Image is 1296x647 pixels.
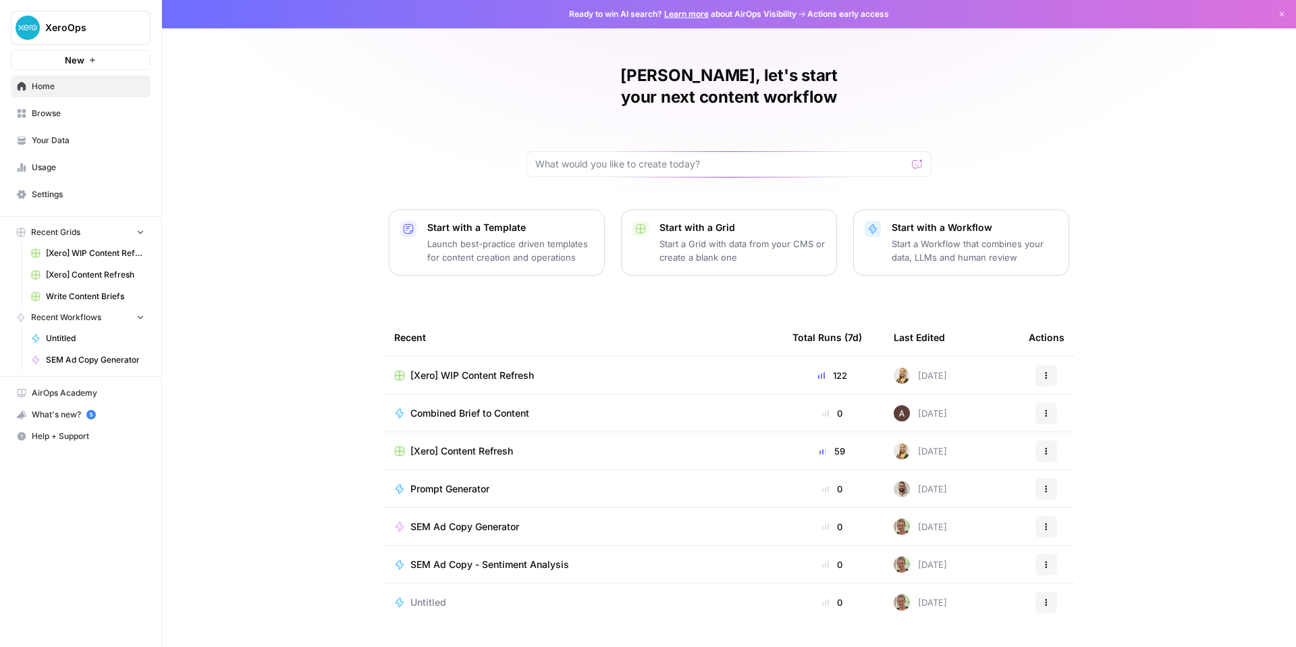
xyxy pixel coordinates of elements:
img: ygsh7oolkwauxdw54hskm6m165th [894,443,910,459]
button: New [11,50,151,70]
span: SEM Ad Copy Generator [410,520,519,534]
p: Launch best-practice driven templates for content creation and operations [427,237,593,264]
div: Last Edited [894,319,945,356]
span: AirOps Academy [32,387,144,399]
img: XeroOps Logo [16,16,40,40]
button: Start with a GridStart a Grid with data from your CMS or create a blank one [621,209,837,276]
div: Recent [394,319,771,356]
span: XeroOps [45,21,127,34]
img: ygsh7oolkwauxdw54hskm6m165th [894,367,910,384]
button: Recent Grids [11,222,151,242]
span: Your Data [32,134,144,147]
a: [Xero] WIP Content Refresh [394,369,771,382]
button: What's new? 5 [11,404,151,425]
span: Untitled [46,332,144,344]
span: Home [32,80,144,93]
div: 0 [792,596,872,609]
a: Home [11,76,151,97]
div: Actions [1029,319,1064,356]
img: zb84x8s0occuvl3br2ttumd0rm88 [894,481,910,497]
a: [Xero] Content Refresh [394,444,771,458]
div: [DATE] [894,367,947,384]
div: [DATE] [894,443,947,459]
span: Help + Support [32,430,144,442]
span: Usage [32,161,144,174]
div: 122 [792,369,872,382]
a: Untitled [394,596,771,609]
a: Prompt Generator [394,482,771,496]
a: Learn more [664,9,709,19]
button: Recent Workflows [11,307,151,328]
span: SEM Ad Copy Generator [46,354,144,366]
a: Settings [11,184,151,205]
a: 5 [86,410,96,419]
a: [Xero] WIP Content Refresh [25,242,151,264]
a: SEM Ad Copy - Sentiment Analysis [394,558,771,571]
img: wtbmvrjo3qvncyiyitl6zoukl9gz [894,405,910,421]
div: [DATE] [894,405,947,421]
div: 0 [792,520,872,534]
span: Settings [32,188,144,201]
span: [Xero] Content Refresh [410,444,513,458]
button: Workspace: XeroOps [11,11,151,45]
span: Untitled [410,596,446,609]
a: [Xero] Content Refresh [25,264,151,286]
span: [Xero] WIP Content Refresh [46,247,144,259]
button: Help + Support [11,425,151,447]
span: SEM Ad Copy - Sentiment Analysis [410,558,569,571]
button: Start with a WorkflowStart a Workflow that combines your data, LLMs and human review [853,209,1069,276]
span: Recent Workflows [31,311,101,323]
span: Recent Grids [31,226,80,238]
div: Total Runs (7d) [792,319,862,356]
input: What would you like to create today? [535,157,907,171]
span: [Xero] Content Refresh [46,269,144,281]
span: Ready to win AI search? about AirOps Visibility [569,8,796,20]
p: Start a Grid with data from your CMS or create a blank one [659,237,826,264]
a: Usage [11,157,151,178]
div: [DATE] [894,481,947,497]
a: Combined Brief to Content [394,407,771,420]
a: Your Data [11,130,151,151]
a: Write Content Briefs [25,286,151,307]
a: AirOps Academy [11,382,151,404]
div: [DATE] [894,594,947,611]
span: New [65,53,84,67]
p: Start a Workflow that combines your data, LLMs and human review [892,237,1058,264]
h1: [PERSON_NAME], let's start your next content workflow [526,65,932,108]
text: 5 [89,411,92,418]
img: lmunieaapx9c9tryyoi7fiszj507 [894,594,910,611]
span: Actions early access [807,8,889,20]
div: 59 [792,444,872,458]
span: [Xero] WIP Content Refresh [410,369,534,382]
p: Start with a Grid [659,221,826,234]
span: Browse [32,107,144,120]
img: lmunieaapx9c9tryyoi7fiszj507 [894,519,910,535]
div: 0 [792,482,872,496]
a: SEM Ad Copy Generator [394,520,771,534]
img: lmunieaapx9c9tryyoi7fiszj507 [894,557,910,573]
span: Combined Brief to Content [410,407,529,420]
div: [DATE] [894,519,947,535]
a: SEM Ad Copy Generator [25,349,151,371]
p: Start with a Template [427,221,593,234]
span: Prompt Generator [410,482,489,496]
div: 0 [792,407,872,420]
a: Browse [11,103,151,124]
div: [DATE] [894,557,947,573]
span: Write Content Briefs [46,290,144,303]
button: Start with a TemplateLaunch best-practice driven templates for content creation and operations [389,209,605,276]
div: What's new? [11,405,150,425]
p: Start with a Workflow [892,221,1058,234]
a: Untitled [25,328,151,349]
div: 0 [792,558,872,571]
